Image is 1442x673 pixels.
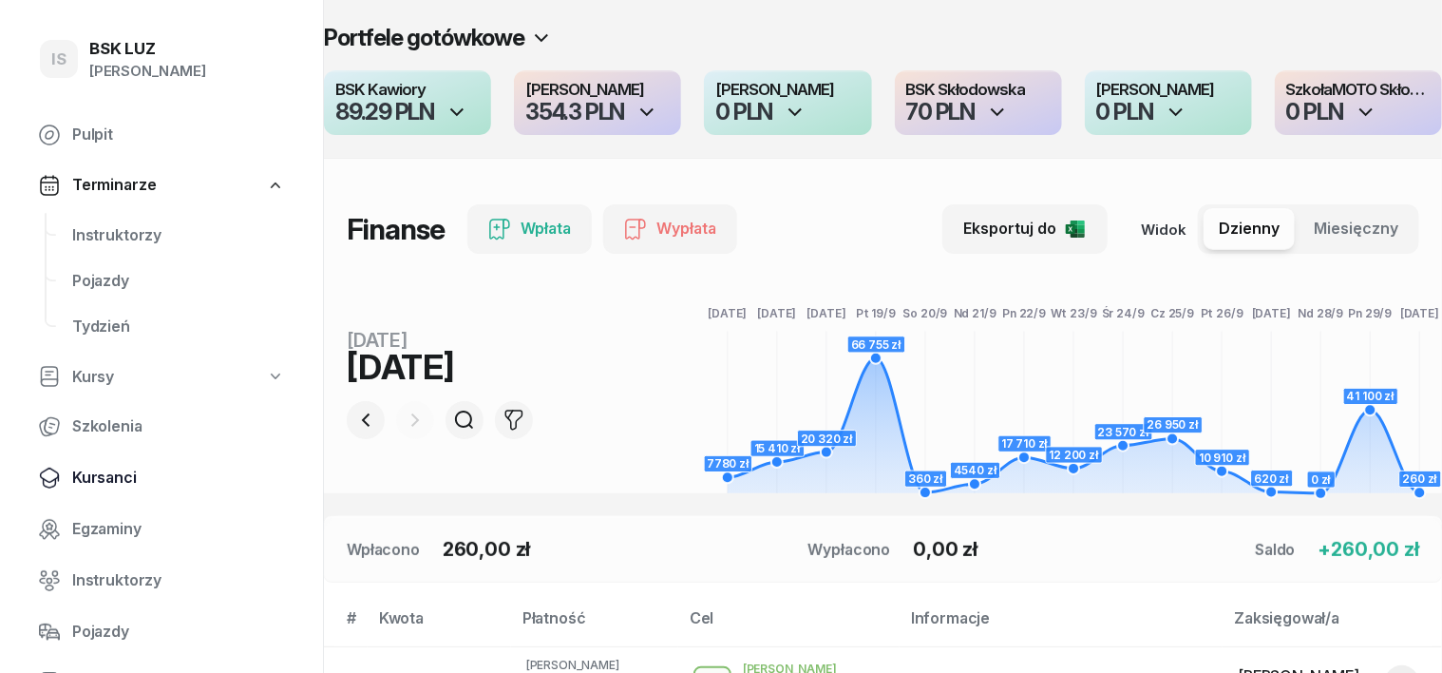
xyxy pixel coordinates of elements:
[1204,208,1295,250] button: Dzienny
[1219,217,1280,241] span: Dzienny
[1003,306,1047,320] tspan: Pn 22/9
[72,620,285,644] span: Pojazdy
[89,59,206,84] div: [PERSON_NAME]
[23,455,300,501] a: Kursanci
[72,223,285,248] span: Instruktorzy
[488,217,571,241] div: Wpłata
[954,306,996,320] tspan: Nd 21/9
[324,606,368,646] th: #
[72,466,285,490] span: Kursanci
[72,173,156,198] span: Terminarze
[347,350,582,384] div: [DATE]
[856,306,896,320] tspan: Pt 19/9
[72,269,285,294] span: Pojazdy
[1314,217,1398,241] span: Miesięczny
[23,558,300,604] a: Instruktorzy
[1299,208,1414,250] button: Miesięczny
[942,204,1108,254] button: Eksportuj do
[906,101,976,124] div: 70 PLN
[903,306,948,320] tspan: So 20/9
[511,606,678,646] th: Płatność
[514,70,681,135] button: [PERSON_NAME]354.3 PLN
[23,356,300,399] a: Kursy
[57,259,300,304] a: Pojazdy
[1096,101,1153,124] div: 0 PLN
[1096,82,1241,99] h4: [PERSON_NAME]
[1051,306,1097,320] tspan: Wt 23/9
[1223,606,1442,646] th: Zaksięgował/a
[335,82,480,99] h4: BSK Kawiory
[624,217,716,241] div: Wypłata
[89,41,206,57] div: BSK LUZ
[1286,82,1431,99] h4: SzkołaMOTO Skłodowska
[347,212,445,246] h1: Finanse
[807,306,846,320] tspan: [DATE]
[72,568,285,593] span: Instruktorzy
[1252,306,1291,320] tspan: [DATE]
[23,609,300,655] a: Pojazdy
[1085,70,1252,135] button: [PERSON_NAME]0 PLN
[704,70,871,135] button: [PERSON_NAME]0 PLN
[1102,305,1145,320] tspan: Śr 24/9
[715,82,860,99] h4: [PERSON_NAME]
[51,51,66,67] span: IS
[1299,306,1344,320] tspan: Nd 28/9
[72,414,285,439] span: Szkolenia
[709,306,748,320] tspan: [DATE]
[525,82,670,99] h4: [PERSON_NAME]
[368,606,511,646] th: Kwota
[23,112,300,158] a: Pulpit
[1319,538,1332,561] span: +
[678,606,900,646] th: Cel
[1349,306,1393,320] tspan: Pn 29/9
[1400,306,1439,320] tspan: [DATE]
[603,204,737,254] button: Wypłata
[526,658,619,672] span: [PERSON_NAME]
[1275,70,1442,135] button: SzkołaMOTO Skłodowska0 PLN
[1255,538,1295,561] div: Saldo
[57,304,300,350] a: Tydzień
[72,365,114,390] span: Kursy
[758,306,797,320] tspan: [DATE]
[347,538,420,561] div: Wpłacono
[808,538,891,561] div: Wypłacono
[467,204,592,254] button: Wpłata
[23,163,300,207] a: Terminarze
[324,23,524,53] h2: Portfele gotówkowe
[906,82,1051,99] h4: BSK Skłodowska
[57,213,300,259] a: Instruktorzy
[715,101,772,124] div: 0 PLN
[963,217,1087,241] div: Eksportuj do
[72,123,285,147] span: Pulpit
[72,517,285,542] span: Egzaminy
[335,101,434,124] div: 89.29 PLN
[900,606,1223,646] th: Informacje
[324,70,491,135] button: BSK Kawiory89.29 PLN
[72,315,285,339] span: Tydzień
[1151,306,1195,320] tspan: Cz 25/9
[347,331,582,350] div: [DATE]
[23,404,300,450] a: Szkolenia
[1286,101,1343,124] div: 0 PLN
[23,507,300,552] a: Egzaminy
[1201,306,1243,320] tspan: Pt 26/9
[895,70,1062,135] button: BSK Skłodowska70 PLN
[525,101,624,124] div: 354.3 PLN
